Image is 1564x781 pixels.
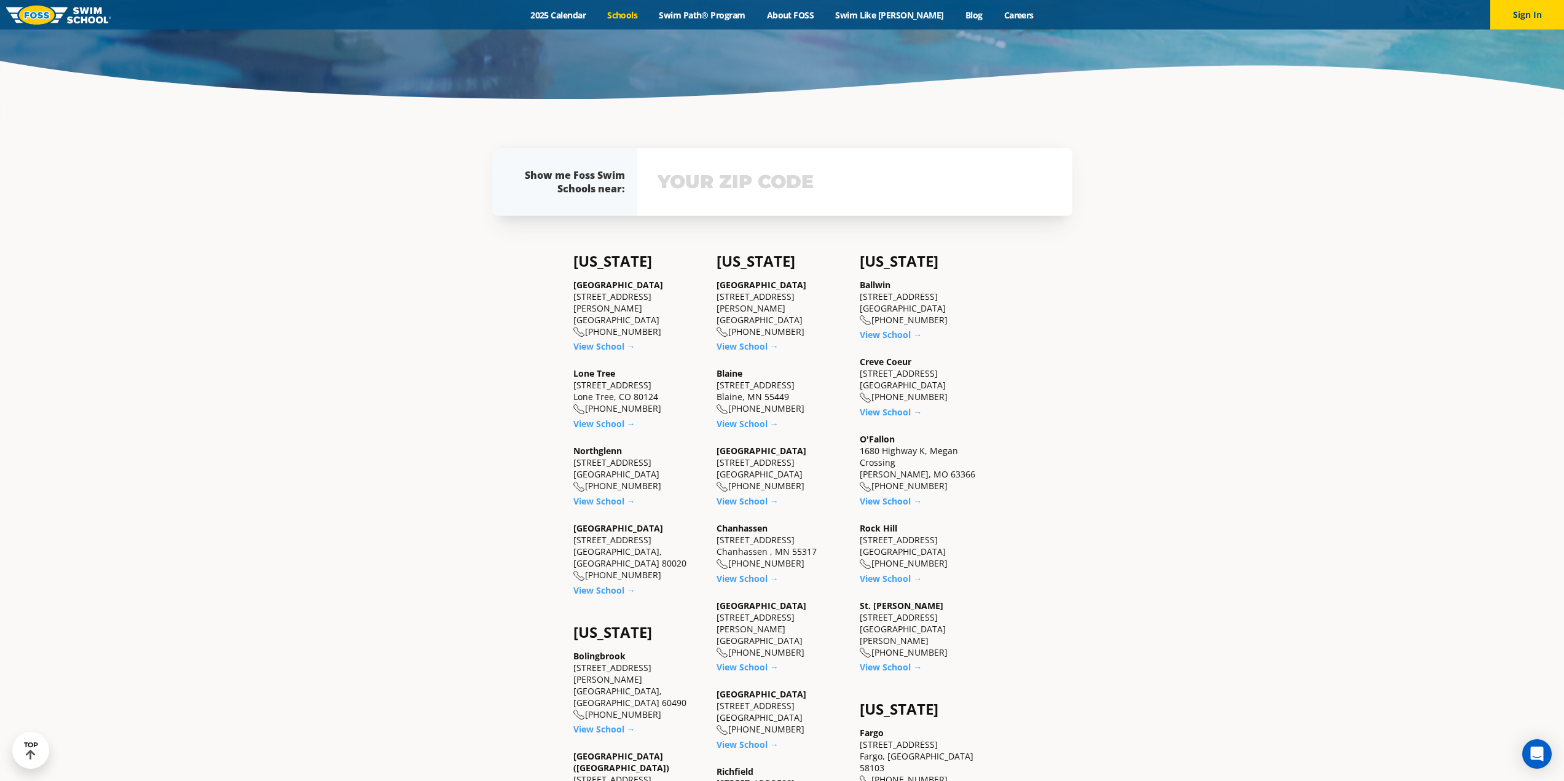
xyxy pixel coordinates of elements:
[1522,739,1552,769] div: Open Intercom Messenger
[860,573,922,584] a: View School →
[860,315,871,326] img: location-phone-o-icon.svg
[717,340,779,352] a: View School →
[860,433,895,445] a: O'Fallon
[717,445,806,457] a: [GEOGRAPHIC_DATA]
[717,739,779,750] a: View School →
[860,356,911,367] a: Creve Coeur
[860,433,991,492] div: 1680 Highway K, Megan Crossing [PERSON_NAME], MO 63366 [PHONE_NUMBER]
[717,559,728,570] img: location-phone-o-icon.svg
[717,418,779,430] a: View School →
[717,522,768,534] a: Chanhassen
[573,367,704,415] div: [STREET_ADDRESS] Lone Tree, CO 80124 [PHONE_NUMBER]
[756,9,825,21] a: About FOSS
[573,495,635,507] a: View School →
[573,253,704,270] h4: [US_STATE]
[860,600,991,659] div: [STREET_ADDRESS] [GEOGRAPHIC_DATA][PERSON_NAME] [PHONE_NUMBER]
[717,648,728,658] img: location-phone-o-icon.svg
[717,573,779,584] a: View School →
[860,279,991,326] div: [STREET_ADDRESS] [GEOGRAPHIC_DATA] [PHONE_NUMBER]
[717,404,728,415] img: location-phone-o-icon.svg
[573,327,585,337] img: location-phone-o-icon.svg
[654,164,1055,200] input: YOUR ZIP CODE
[860,727,884,739] a: Fargo
[860,661,922,673] a: View School →
[573,710,585,720] img: location-phone-o-icon.svg
[648,9,756,21] a: Swim Path® Program
[717,688,847,736] div: [STREET_ADDRESS] [GEOGRAPHIC_DATA] [PHONE_NUMBER]
[6,6,111,25] img: FOSS Swim School Logo
[717,688,806,700] a: [GEOGRAPHIC_DATA]
[573,445,622,457] a: Northglenn
[717,445,847,492] div: [STREET_ADDRESS] [GEOGRAPHIC_DATA] [PHONE_NUMBER]
[573,367,615,379] a: Lone Tree
[717,600,806,611] a: [GEOGRAPHIC_DATA]
[517,168,625,195] div: Show me Foss Swim Schools near:
[573,445,704,492] div: [STREET_ADDRESS] [GEOGRAPHIC_DATA] [PHONE_NUMBER]
[717,327,728,337] img: location-phone-o-icon.svg
[860,522,897,534] a: Rock Hill
[717,279,806,291] a: [GEOGRAPHIC_DATA]
[860,559,871,570] img: location-phone-o-icon.svg
[717,725,728,736] img: location-phone-o-icon.svg
[717,600,847,659] div: [STREET_ADDRESS][PERSON_NAME] [GEOGRAPHIC_DATA] [PHONE_NUMBER]
[717,367,742,379] a: Blaine
[717,279,847,338] div: [STREET_ADDRESS][PERSON_NAME] [GEOGRAPHIC_DATA] [PHONE_NUMBER]
[717,253,847,270] h4: [US_STATE]
[860,329,922,340] a: View School →
[860,701,991,718] h4: [US_STATE]
[520,9,597,21] a: 2025 Calendar
[860,495,922,507] a: View School →
[860,648,871,658] img: location-phone-o-icon.svg
[860,600,943,611] a: St. [PERSON_NAME]
[573,650,626,662] a: Bolingbrook
[573,723,635,735] a: View School →
[573,650,704,721] div: [STREET_ADDRESS][PERSON_NAME] [GEOGRAPHIC_DATA], [GEOGRAPHIC_DATA] 60490 [PHONE_NUMBER]
[573,750,669,774] a: [GEOGRAPHIC_DATA] ([GEOGRAPHIC_DATA])
[860,522,991,570] div: [STREET_ADDRESS] [GEOGRAPHIC_DATA] [PHONE_NUMBER]
[717,661,779,673] a: View School →
[573,404,585,415] img: location-phone-o-icon.svg
[573,482,585,492] img: location-phone-o-icon.svg
[573,624,704,641] h4: [US_STATE]
[717,495,779,507] a: View School →
[860,356,991,403] div: [STREET_ADDRESS] [GEOGRAPHIC_DATA] [PHONE_NUMBER]
[860,279,890,291] a: Ballwin
[860,393,871,403] img: location-phone-o-icon.svg
[825,9,955,21] a: Swim Like [PERSON_NAME]
[573,522,704,581] div: [STREET_ADDRESS] [GEOGRAPHIC_DATA], [GEOGRAPHIC_DATA] 80020 [PHONE_NUMBER]
[24,741,38,760] div: TOP
[860,406,922,418] a: View School →
[573,279,663,291] a: [GEOGRAPHIC_DATA]
[860,253,991,270] h4: [US_STATE]
[717,482,728,492] img: location-phone-o-icon.svg
[573,340,635,352] a: View School →
[717,522,847,570] div: [STREET_ADDRESS] Chanhassen , MN 55317 [PHONE_NUMBER]
[573,522,663,534] a: [GEOGRAPHIC_DATA]
[597,9,648,21] a: Schools
[717,367,847,415] div: [STREET_ADDRESS] Blaine, MN 55449 [PHONE_NUMBER]
[573,571,585,581] img: location-phone-o-icon.svg
[993,9,1044,21] a: Careers
[573,584,635,596] a: View School →
[954,9,993,21] a: Blog
[717,766,753,777] a: Richfield
[860,482,871,492] img: location-phone-o-icon.svg
[573,418,635,430] a: View School →
[573,279,704,338] div: [STREET_ADDRESS][PERSON_NAME] [GEOGRAPHIC_DATA] [PHONE_NUMBER]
